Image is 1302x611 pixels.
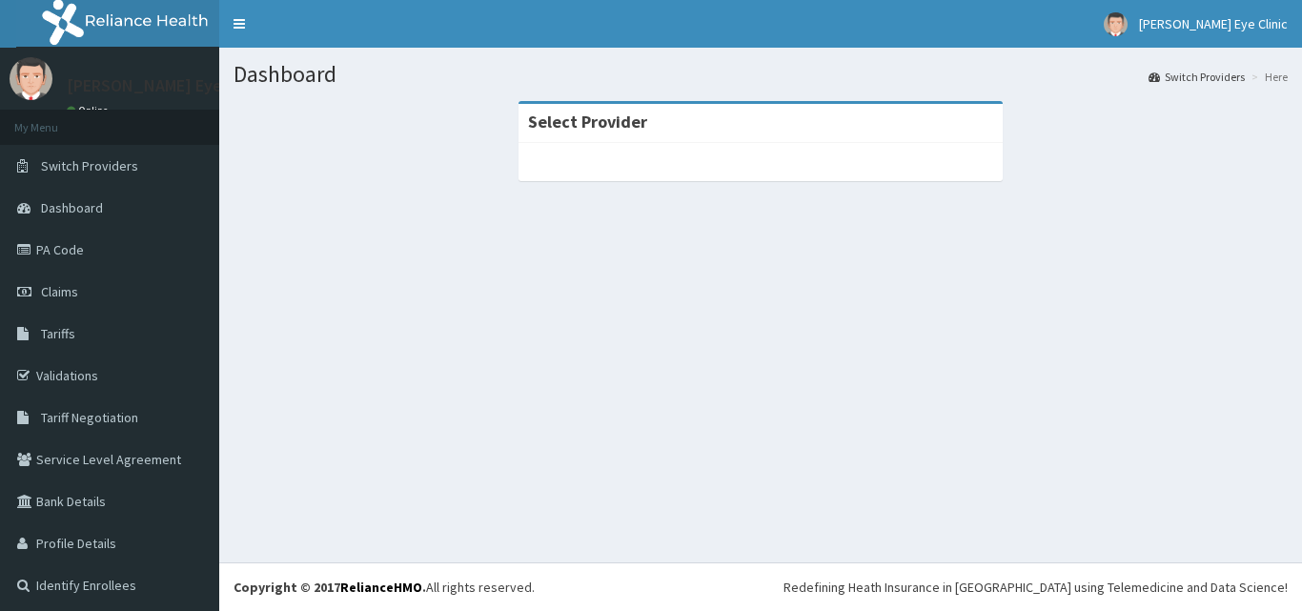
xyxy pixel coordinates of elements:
h1: Dashboard [234,62,1288,87]
a: RelianceHMO [340,579,422,596]
div: Redefining Heath Insurance in [GEOGRAPHIC_DATA] using Telemedicine and Data Science! [783,578,1288,597]
span: Switch Providers [41,157,138,174]
footer: All rights reserved. [219,562,1302,611]
li: Here [1247,69,1288,85]
span: Claims [41,283,78,300]
span: [PERSON_NAME] Eye Clinic [1139,15,1288,32]
p: [PERSON_NAME] Eye [67,77,222,94]
span: Dashboard [41,199,103,216]
img: User Image [10,57,52,100]
img: User Image [1104,12,1128,36]
span: Tariffs [41,325,75,342]
a: Online [67,104,112,117]
strong: Select Provider [528,111,647,132]
a: Switch Providers [1149,69,1245,85]
strong: Copyright © 2017 . [234,579,426,596]
span: Tariff Negotiation [41,409,138,426]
